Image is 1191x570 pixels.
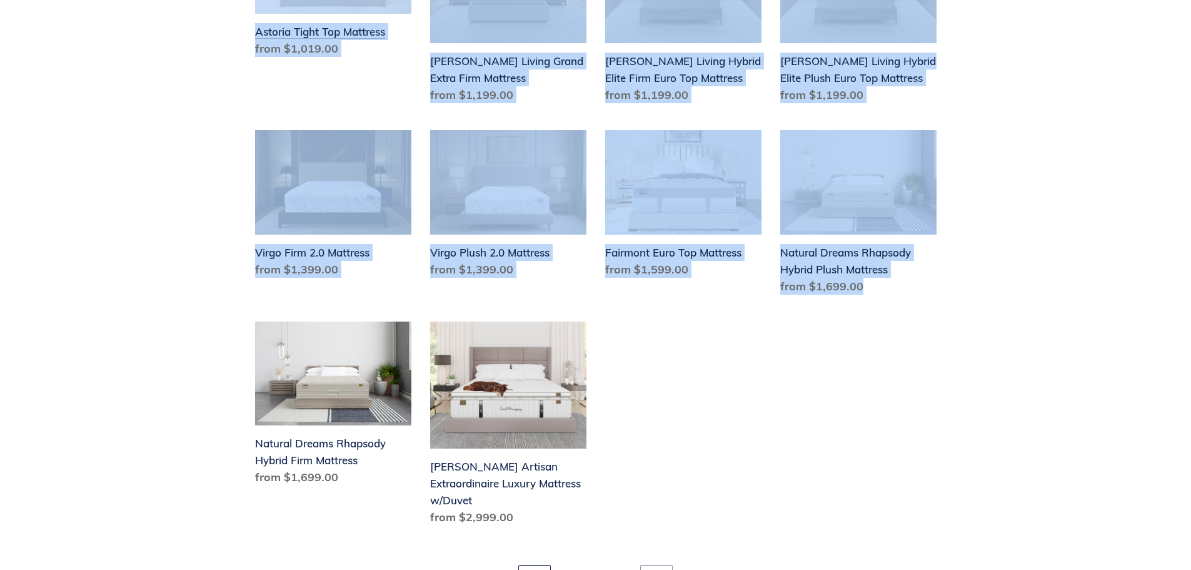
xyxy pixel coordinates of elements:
[605,130,761,283] a: Fairmont Euro Top Mattress
[255,130,411,283] a: Virgo Firm 2.0 Mattress
[430,130,586,283] a: Virgo Plush 2.0 Mattress
[430,322,586,531] a: Hemingway Artisan Extraordinaire Luxury Mattress w/Duvet
[780,130,937,300] a: Natural Dreams Rhapsody Hybrid Plush Mattress
[255,322,411,491] a: Natural Dreams Rhapsody Hybrid Firm Mattress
